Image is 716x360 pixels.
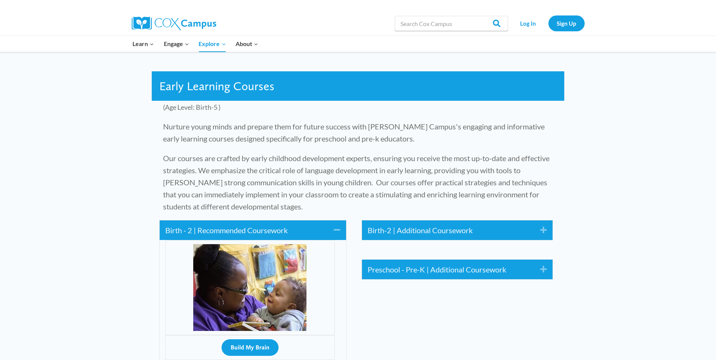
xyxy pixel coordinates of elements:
[395,16,508,31] input: Search Cox Campus
[231,36,263,52] button: Child menu of About
[368,224,529,236] a: Birth-2 | Additional Coursework
[222,342,279,351] a: Build My Brain
[132,17,216,30] img: Cox Campus
[194,36,231,52] button: Child menu of Explore
[128,36,263,52] nav: Primary Navigation
[163,103,220,111] span: (Age Level: Birth-5 )
[163,120,553,145] p: Nurture young minds and prepare them for future success with [PERSON_NAME] Campus's engaging and ...
[512,15,585,31] nav: Secondary Navigation
[128,36,159,52] button: Child menu of Learn
[159,79,274,93] span: Early Learning Courses
[512,15,545,31] a: Log In
[163,152,553,212] p: Our courses are crafted by early childhood development experts, ensuring you receive the most up-...
[165,224,322,236] a: Birth - 2 | Recommended Coursework
[548,15,585,31] a: Sign Up
[222,339,279,356] button: Build My Brain
[193,244,306,331] img: Power of Language image
[368,263,529,275] a: Preschool - Pre-K | Additional Coursework
[159,36,194,52] button: Child menu of Engage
